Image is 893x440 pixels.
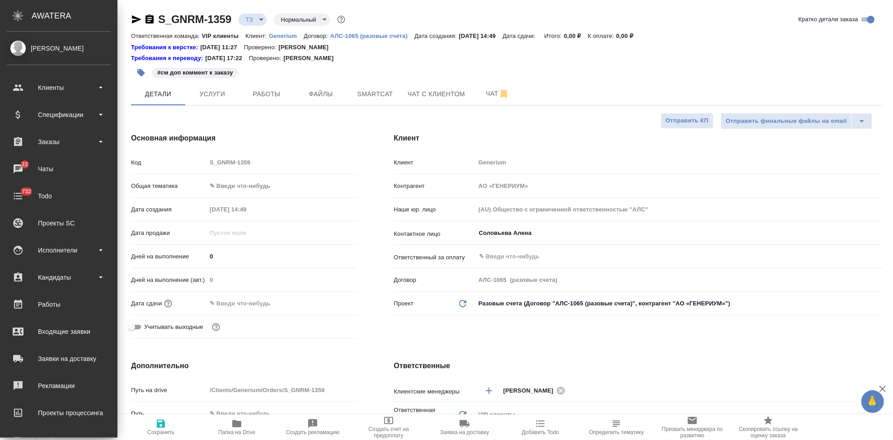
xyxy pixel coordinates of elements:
[131,14,142,25] button: Скопировать ссылку для ЯМессенджера
[304,33,330,39] p: Договор:
[330,33,414,39] p: АЛС-1065 (разовые счета)
[414,33,459,39] p: Дата создания:
[131,299,162,308] p: Дата сдачи
[151,68,240,76] span: см доп коммент к заказу
[2,374,115,397] a: Рекламации
[503,415,578,440] button: Добавить Todo
[16,160,33,169] span: 22
[244,43,279,52] p: Проверено:
[2,402,115,424] a: Проекты процессинга
[7,43,111,53] div: [PERSON_NAME]
[475,156,883,169] input: Пустое поле
[564,33,588,39] p: 0,00 ₽
[207,250,357,263] input: ✎ Введи что-нибудь
[131,43,200,52] a: Требования к верстке:
[245,89,288,100] span: Работы
[7,271,111,284] div: Кандидаты
[269,32,304,39] a: Generium
[408,89,465,100] span: Чат с клиентом
[476,88,519,99] span: Чат
[278,16,319,23] button: Нормальный
[878,256,880,257] button: Open
[2,320,115,343] a: Входящие заявки
[2,293,115,316] a: Работы
[218,429,255,435] span: Папка на Drive
[578,415,654,440] button: Определить тематику
[131,133,357,144] h4: Основная информация
[144,323,203,332] span: Учитывать выходные
[286,429,340,435] span: Создать рекламацию
[459,33,503,39] p: [DATE] 14:49
[2,158,115,180] a: 22Чаты
[239,14,267,26] div: ТЗ
[7,135,111,149] div: Заказы
[131,33,202,39] p: Ответственная команда:
[245,33,269,39] p: Клиент:
[394,387,475,396] p: Клиентские менеджеры
[131,360,357,371] h4: Дополнительно
[7,108,111,122] div: Спецификации
[131,54,205,63] div: Нажми, чтобы открыть папку с инструкцией
[394,299,414,308] p: Проект
[147,429,174,435] span: Сохранить
[243,16,256,23] button: ТЗ
[207,156,357,169] input: Пустое поле
[207,226,286,239] input: Пустое поле
[736,426,801,439] span: Скопировать ссылку на оценку заказа
[131,54,205,63] a: Требования к переводу:
[131,409,207,418] p: Путь
[123,415,199,440] button: Сохранить
[861,390,884,413] button: 🙏
[207,407,357,420] input: ✎ Введи что-нибудь
[210,182,347,191] div: ✎ Введи что-нибудь
[210,321,222,333] button: Выбери, если сб и вс нужно считать рабочими днями для выполнения заказа.
[721,113,872,129] div: split button
[158,13,231,25] a: S_GNRM-1359
[475,296,883,311] div: Разовые счета (Договор "АЛС-1065 (разовые счета)", контрагент "АО «ГЕНЕРИУМ»")
[588,33,616,39] p: К оплате:
[503,385,569,396] div: [PERSON_NAME]
[475,203,883,216] input: Пустое поле
[427,415,503,440] button: Заявка на доставку
[616,33,640,39] p: 0,00 ₽
[7,379,111,393] div: Рекламации
[475,407,883,422] div: VIP клиенты
[131,252,207,261] p: Дней на выполнение
[351,415,427,440] button: Создать счет на предоплату
[131,386,207,395] p: Путь на drive
[2,185,115,207] a: 732Todo
[283,54,340,63] p: [PERSON_NAME]
[278,43,335,52] p: [PERSON_NAME]
[730,415,806,440] button: Скопировать ссылку на оценку заказа
[475,273,883,286] input: Пустое поле
[394,406,457,424] p: Ответственная команда
[7,189,111,203] div: Todo
[440,429,489,435] span: Заявка на доставку
[330,32,414,39] a: АЛС-1065 (разовые счета)
[136,89,180,100] span: Детали
[162,298,174,309] button: Если добавить услуги и заполнить их объемом, то дата рассчитается автоматически
[865,392,880,411] span: 🙏
[475,179,883,192] input: Пустое поле
[207,384,357,397] input: Пустое поле
[394,182,475,191] p: Контрагент
[200,43,244,52] p: [DATE] 11:27
[394,133,883,144] h4: Клиент
[2,212,115,234] a: Проекты SC
[144,14,155,25] button: Скопировать ссылку
[878,232,880,234] button: Open
[654,415,730,440] button: Призвать менеджера по развитию
[207,178,357,194] div: ✎ Введи что-нибудь
[299,89,343,100] span: Файлы
[661,113,714,129] button: Отправить КП
[353,89,397,100] span: Smartcat
[205,54,249,63] p: [DATE] 17:22
[394,360,883,371] h4: Ответственные
[7,298,111,311] div: Работы
[503,33,537,39] p: Дата сдачи:
[7,216,111,230] div: Проекты SC
[394,253,475,262] p: Ответственный за оплату
[589,429,644,435] span: Определить тематику
[666,116,709,126] span: Отправить КП
[799,15,858,24] span: Кратко детали заказа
